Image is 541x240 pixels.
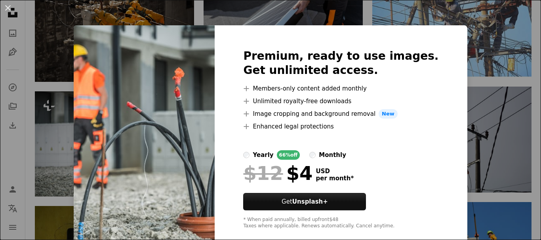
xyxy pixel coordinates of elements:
[243,193,366,210] button: GetUnsplash+
[243,152,250,158] input: yearly66%off
[319,150,346,160] div: monthly
[243,109,438,119] li: Image cropping and background removal
[243,84,438,93] li: Members-only content added monthly
[243,122,438,131] li: Enhanced legal protections
[316,175,354,182] span: per month *
[243,49,438,77] h2: Premium, ready to use images. Get unlimited access.
[243,217,438,229] div: * When paid annually, billed upfront $48 Taxes where applicable. Renews automatically. Cancel any...
[316,168,354,175] span: USD
[243,163,312,183] div: $4
[277,150,300,160] div: 66% off
[243,163,283,183] span: $12
[253,150,273,160] div: yearly
[243,96,438,106] li: Unlimited royalty-free downloads
[292,198,328,205] strong: Unsplash+
[309,152,316,158] input: monthly
[379,109,398,119] span: New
